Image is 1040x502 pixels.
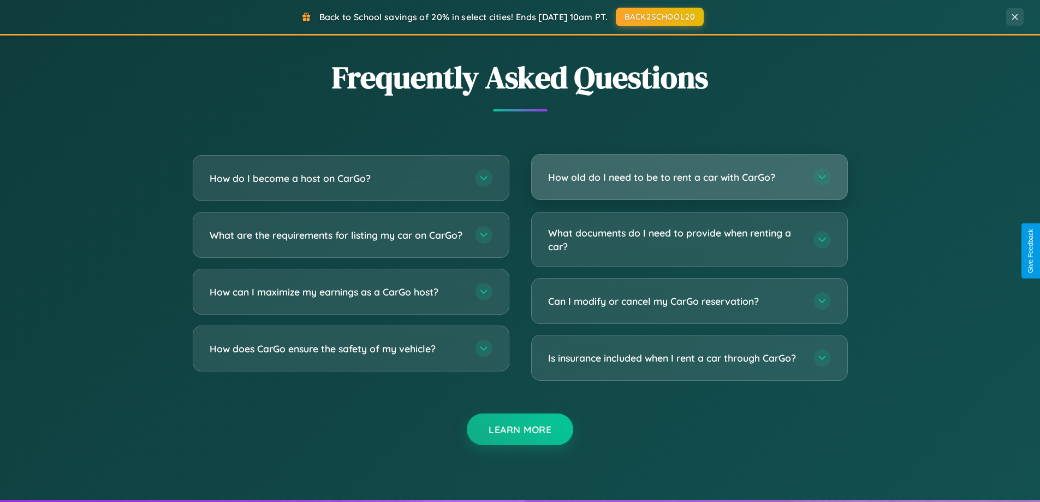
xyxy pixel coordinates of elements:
span: Back to School savings of 20% in select cities! Ends [DATE] 10am PT. [319,11,608,22]
button: Learn More [467,414,573,445]
h3: How can I maximize my earnings as a CarGo host? [210,285,464,299]
h3: What documents do I need to provide when renting a car? [548,226,803,253]
h2: Frequently Asked Questions [193,56,848,98]
div: Give Feedback [1027,229,1035,273]
h3: Is insurance included when I rent a car through CarGo? [548,351,803,365]
h3: What are the requirements for listing my car on CarGo? [210,228,464,242]
h3: How does CarGo ensure the safety of my vehicle? [210,342,464,356]
h3: How old do I need to be to rent a car with CarGo? [548,170,803,184]
button: BACK2SCHOOL20 [616,8,704,26]
h3: Can I modify or cancel my CarGo reservation? [548,294,803,308]
h3: How do I become a host on CarGo? [210,172,464,185]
